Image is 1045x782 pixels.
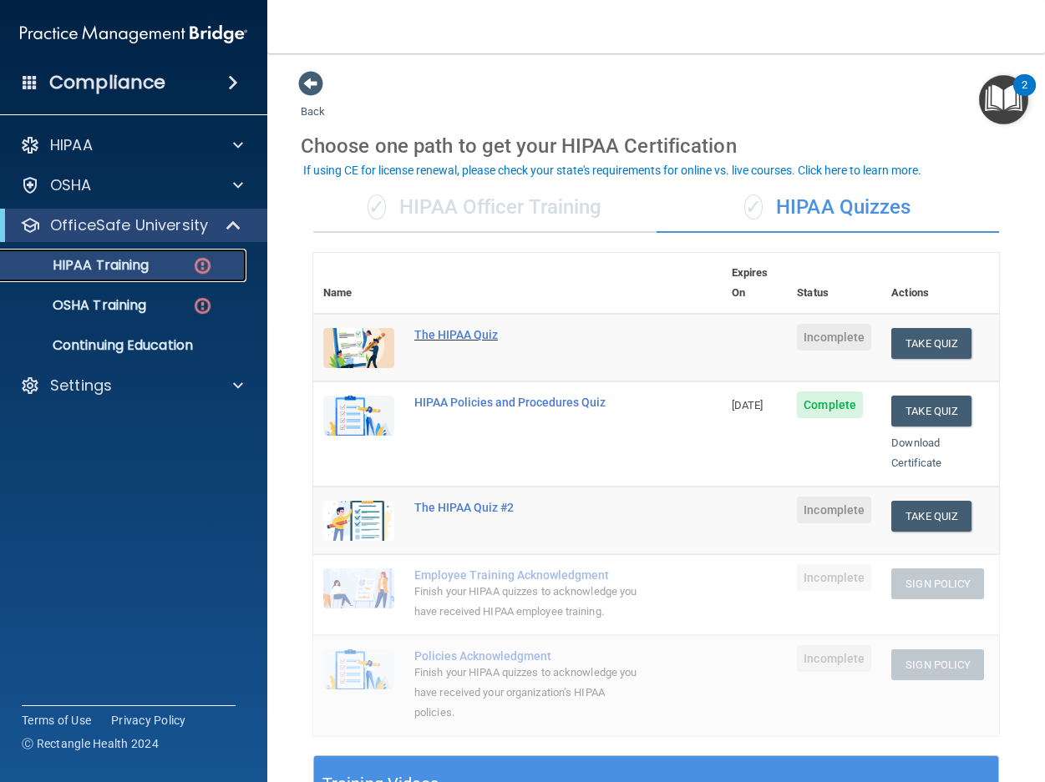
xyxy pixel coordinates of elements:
span: Incomplete [797,564,871,591]
button: Open Resource Center, 2 new notifications [979,75,1028,124]
p: HIPAA [50,135,93,155]
th: Expires On [722,253,788,314]
span: Ⓒ Rectangle Health 2024 [22,735,159,752]
a: HIPAA [20,135,243,155]
h4: Compliance [49,71,165,94]
img: danger-circle.6113f641.png [192,295,213,316]
p: Continuing Education [11,337,239,354]
span: Incomplete [797,645,871,672]
button: If using CE for license renewal, please check your state's requirements for online vs. live cours... [301,162,924,179]
button: Take Quiz [891,328,971,359]
span: ✓ [744,194,763,219]
div: Finish your HIPAA quizzes to acknowledge you have received your organization’s HIPAA policies. [414,663,638,723]
div: Employee Training Acknowledgment [414,568,638,582]
p: OSHA Training [11,297,146,314]
span: Incomplete [797,497,871,523]
div: If using CE for license renewal, please check your state's requirements for online vs. live cours... [303,164,921,176]
th: Actions [881,253,999,314]
img: PMB logo [20,18,247,51]
div: Finish your HIPAA quizzes to acknowledge you have received HIPAA employee training. [414,582,638,622]
div: HIPAA Officer Training [313,183,657,233]
span: ✓ [368,194,386,219]
div: HIPAA Policies and Procedures Quiz [414,396,638,409]
div: The HIPAA Quiz [414,328,638,341]
button: Take Quiz [891,501,971,532]
span: Incomplete [797,324,871,351]
div: HIPAA Quizzes [657,183,1000,233]
a: Terms of Use [22,712,91,729]
img: danger-circle.6113f641.png [192,255,213,276]
a: Privacy Policy [111,712,186,729]
iframe: Drift Widget Chat Controller [756,663,1025,730]
p: OfficeSafe University [50,215,208,235]
div: The HIPAA Quiz #2 [414,501,638,514]
a: Back [301,85,325,118]
p: OSHA [50,175,92,195]
th: Status [787,253,881,314]
span: Complete [797,391,863,418]
a: OfficeSafe University [20,215,242,235]
button: Sign Policy [891,568,984,599]
p: Settings [50,376,112,396]
a: OSHA [20,175,243,195]
div: Policies Acknowledgment [414,649,638,663]
a: Settings [20,376,243,396]
a: Download Certificate [891,436,941,469]
div: Choose one path to get your HIPAA Certification [301,122,1012,170]
p: HIPAA Training [11,257,149,274]
button: Sign Policy [891,649,984,680]
span: [DATE] [732,399,763,411]
th: Name [313,253,404,314]
button: Take Quiz [891,396,971,426]
div: 2 [1022,85,1027,107]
